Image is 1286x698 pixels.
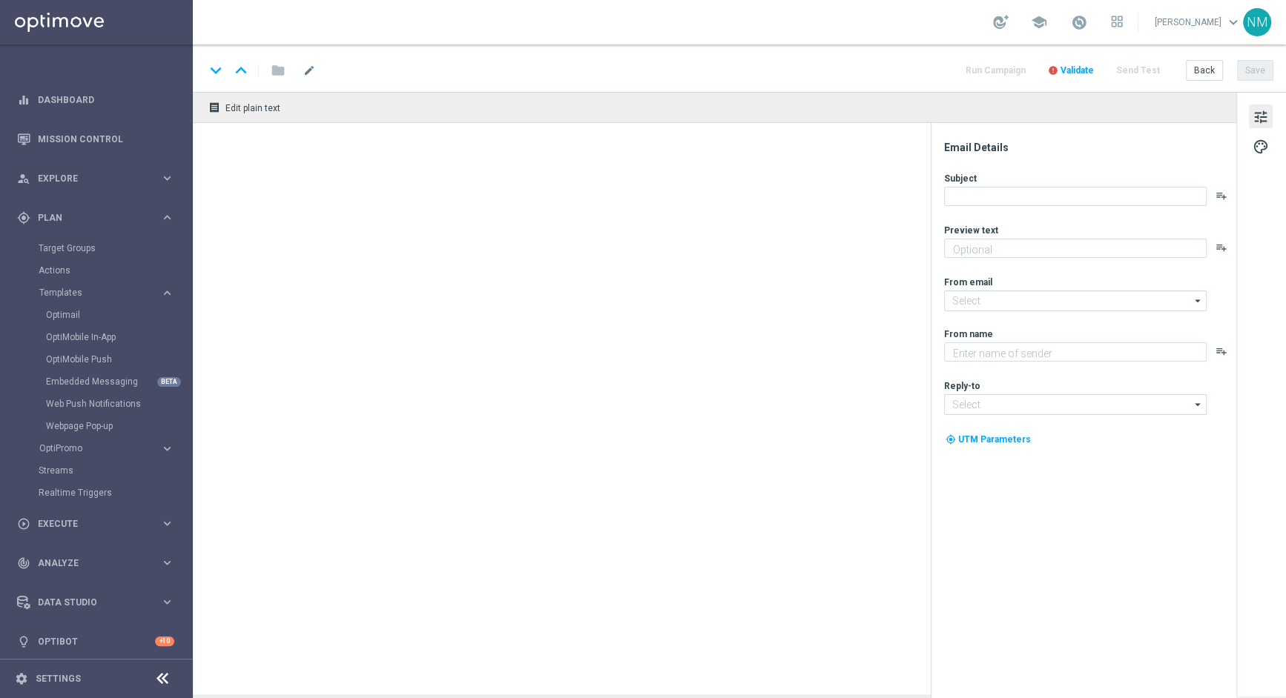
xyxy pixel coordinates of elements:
a: [PERSON_NAME]keyboard_arrow_down [1153,11,1243,33]
a: Streams [39,465,154,476]
span: Edit plain text [225,103,280,113]
a: OptiMobile In-App [46,331,154,343]
span: palette [1253,137,1269,156]
i: track_changes [17,556,30,570]
span: Explore [38,174,160,183]
button: palette [1249,134,1273,158]
i: playlist_add [1216,242,1227,253]
div: OptiMobile Push [46,348,191,370]
i: settings [15,672,28,685]
a: OptiMobile Push [46,353,154,365]
label: Subject [944,173,977,185]
label: From name [944,328,993,340]
i: play_circle_outline [17,517,30,531]
span: keyboard_arrow_down [1225,14,1242,30]
div: person_search Explore keyboard_arrow_right [16,173,175,185]
i: receipt [208,102,220,113]
i: equalizer [17,93,30,107]
span: Analyze [38,559,160,568]
div: OptiPromo [39,444,160,453]
a: Settings [36,674,81,683]
div: NM [1243,8,1271,36]
div: Plan [17,211,160,225]
div: Mission Control [17,119,174,159]
button: my_location UTM Parameters [944,431,1032,448]
div: BETA [157,377,181,387]
button: equalizer Dashboard [16,94,175,106]
div: Templates [39,288,160,297]
div: Webpage Pop-up [46,415,191,437]
div: Data Studio keyboard_arrow_right [16,596,175,608]
div: OptiPromo [39,437,191,459]
i: keyboard_arrow_right [160,556,174,570]
i: keyboard_arrow_down [205,59,227,82]
span: Execute [38,519,160,528]
i: keyboard_arrow_up [230,59,252,82]
div: Templates [39,282,191,437]
i: gps_fixed [17,211,30,225]
button: receipt Edit plain text [205,98,287,117]
span: Plan [38,213,160,222]
button: play_circle_outline Execute keyboard_arrow_right [16,518,175,530]
button: Back [1186,60,1223,81]
i: keyboard_arrow_right [160,516,174,531]
span: UTM Parameters [958,434,1031,445]
div: Data Studio [17,596,160,609]
label: Preview text [944,225,998,236]
a: Optimail [46,309,154,321]
button: gps_fixed Plan keyboard_arrow_right [16,212,175,224]
div: Target Groups [39,237,191,259]
i: my_location [946,434,956,445]
button: Save [1237,60,1273,81]
i: lightbulb [17,635,30,648]
span: mode_edit [303,64,316,77]
i: person_search [17,172,30,185]
label: Reply-to [944,380,980,392]
span: tune [1253,107,1269,127]
a: Optibot [38,622,155,661]
button: error Validate [1046,61,1096,81]
a: Target Groups [39,242,154,254]
button: tune [1249,104,1273,128]
span: Templates [39,288,145,297]
span: school [1031,14,1047,30]
div: Web Push Notifications [46,393,191,415]
i: playlist_add [1216,190,1227,202]
div: OptiMobile In-App [46,326,191,348]
span: OptiPromo [39,444,145,453]
input: Select [944,290,1207,311]
button: Templates keyboard_arrow_right [39,287,175,299]
i: arrow_drop_down [1191,291,1206,310]
i: keyboard_arrow_right [160,171,174,185]
a: Dashboard [38,80,174,119]
div: Execute [17,517,160,531]
a: Embedded Messaging [46,376,154,388]
div: OptiPromo keyboard_arrow_right [39,442,175,454]
span: Data Studio [38,598,160,607]
button: Mission Control [16,133,175,145]
div: Email Details [944,141,1235,154]
div: +10 [155,636,174,646]
a: Web Push Notifications [46,398,154,410]
div: Streams [39,459,191,482]
a: Actions [39,265,154,276]
div: Analyze [17,556,160,570]
div: Optibot [17,622,174,661]
div: Optimail [46,304,191,326]
div: lightbulb Optibot +10 [16,636,175,648]
button: track_changes Analyze keyboard_arrow_right [16,557,175,569]
i: keyboard_arrow_right [160,595,174,609]
button: playlist_add [1216,345,1227,357]
i: keyboard_arrow_right [160,286,174,300]
i: keyboard_arrow_right [160,442,174,456]
a: Webpage Pop-up [46,420,154,432]
input: Select [944,394,1207,415]
i: arrow_drop_down [1191,395,1206,414]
